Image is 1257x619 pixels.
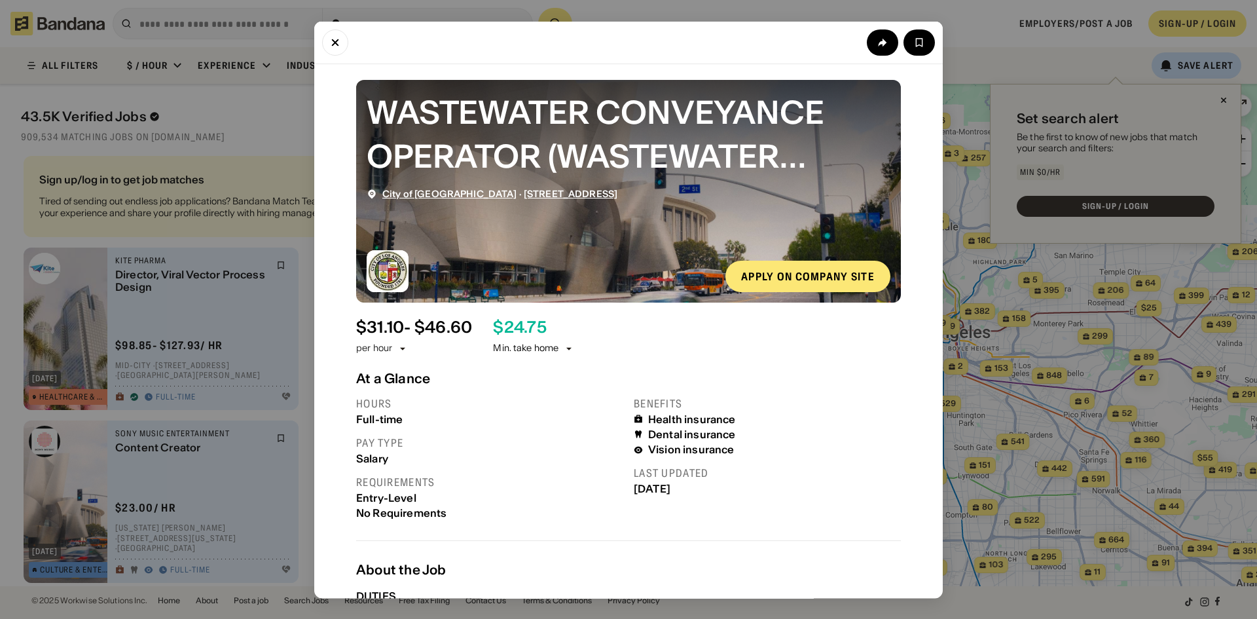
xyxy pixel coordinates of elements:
[356,370,901,386] div: At a Glance
[634,396,901,410] div: Benefits
[356,396,623,410] div: Hours
[322,29,348,55] button: Close
[356,342,392,355] div: per hour
[356,475,623,489] div: Requirements
[493,318,546,337] div: $ 24.75
[524,187,617,199] a: [STREET_ADDRESS]
[356,590,396,603] div: DUTIES
[356,436,623,449] div: Pay type
[634,483,901,495] div: [DATE]
[356,562,901,578] div: About the Job
[648,443,735,456] div: Vision insurance
[648,413,736,425] div: Health insurance
[382,188,617,199] div: ·
[356,413,623,425] div: Full-time
[356,452,623,464] div: Salary
[367,90,890,178] div: WASTEWATER CONVEYANCE OPERATOR (WASTEWATER COLLECTION WORKER) 4110 (B) (REV 08-12-25)
[634,466,901,480] div: Last updated
[382,187,517,199] a: City of [GEOGRAPHIC_DATA]
[356,491,623,504] div: Entry-Level
[741,271,875,281] div: Apply on company site
[493,342,574,355] div: Min. take home
[648,428,736,440] div: Dental insurance
[356,318,472,337] div: $ 31.10 - $46.60
[356,506,623,519] div: No Requirements
[367,250,409,291] img: City of Los Angeles logo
